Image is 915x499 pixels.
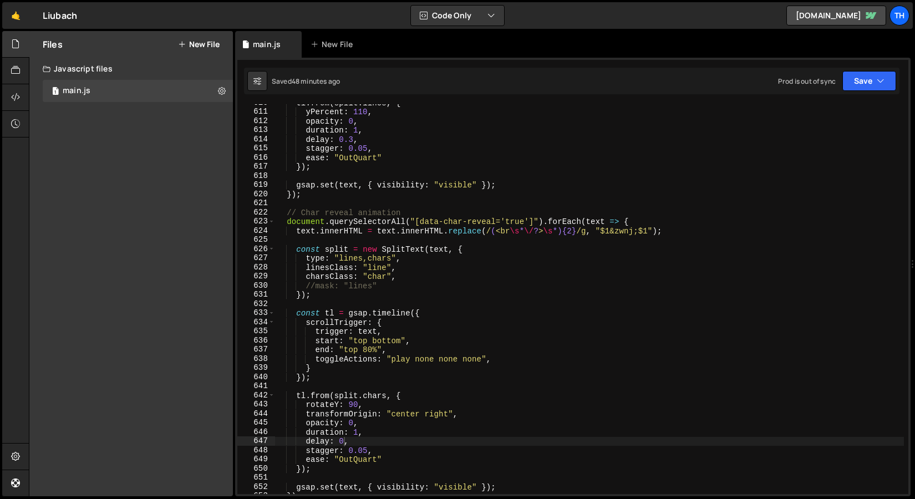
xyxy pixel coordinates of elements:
button: Code Only [411,6,504,26]
div: 615 [237,144,275,153]
div: 632 [237,299,275,309]
a: Th [889,6,909,26]
div: 613 [237,125,275,135]
div: 48 minutes ago [292,77,340,86]
div: 617 [237,162,275,171]
div: 640 [237,373,275,382]
div: 639 [237,363,275,373]
div: 650 [237,464,275,473]
div: New File [311,39,357,50]
div: 648 [237,446,275,455]
div: 641 [237,381,275,391]
div: 619 [237,180,275,190]
div: main.js [253,39,281,50]
div: 624 [237,226,275,236]
div: 637 [237,345,275,354]
div: 622 [237,208,275,217]
button: New File [178,40,220,49]
a: 🤙 [2,2,29,29]
div: 644 [237,409,275,419]
div: 628 [237,263,275,272]
div: 620 [237,190,275,199]
div: Saved [272,77,340,86]
div: 623 [237,217,275,226]
div: 625 [237,235,275,245]
button: Save [842,71,896,91]
div: Prod is out of sync [778,77,836,86]
a: [DOMAIN_NAME] [786,6,886,26]
div: Javascript files [29,58,233,80]
div: 626 [237,245,275,254]
div: 652 [237,482,275,492]
div: 627 [237,253,275,263]
div: 643 [237,400,275,409]
div: 612 [237,116,275,126]
div: 16256/43835.js [43,80,237,102]
div: 638 [237,354,275,364]
div: 618 [237,171,275,181]
div: 614 [237,135,275,144]
div: 647 [237,436,275,446]
div: main.js [63,86,90,96]
div: 611 [237,107,275,116]
div: 636 [237,336,275,345]
div: 651 [237,473,275,482]
div: 621 [237,198,275,208]
div: Liubach [43,9,77,22]
div: 635 [237,327,275,336]
div: 631 [237,290,275,299]
span: 1 [52,88,59,96]
div: 649 [237,455,275,464]
div: 646 [237,427,275,437]
div: 616 [237,153,275,162]
div: 634 [237,318,275,327]
div: 642 [237,391,275,400]
div: 645 [237,418,275,427]
div: 629 [237,272,275,281]
div: 633 [237,308,275,318]
h2: Files [43,38,63,50]
div: 630 [237,281,275,291]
